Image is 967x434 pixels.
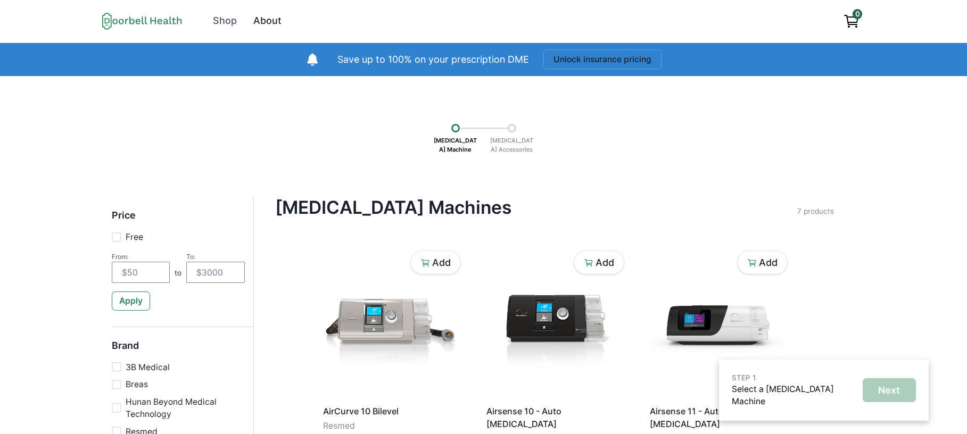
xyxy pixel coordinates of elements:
[275,197,797,218] h4: [MEDICAL_DATA] Machines
[482,247,627,397] img: 9snux9pm6rv3giz1tqf3o9qfgq7m
[432,257,451,269] p: Add
[797,206,834,216] p: 7 products
[126,231,143,244] p: Free
[175,268,181,283] p: to
[737,251,788,274] button: Add
[410,251,461,274] button: Add
[732,372,858,383] p: STEP 1
[486,405,623,430] p: Airsense 10 - Auto [MEDICAL_DATA]
[112,340,245,361] h5: Brand
[206,9,244,33] a: Shop
[112,262,170,283] input: $50
[853,9,862,19] span: 0
[429,132,482,157] p: [MEDICAL_DATA] Machine
[323,420,459,432] p: Resmed
[543,49,662,69] button: Unlock insurance pricing
[574,251,624,274] button: Add
[337,53,529,67] p: Save up to 100% on your prescription DME
[596,257,614,269] p: Add
[126,396,244,421] p: Hunan Beyond Medical Technology
[485,132,539,157] p: [MEDICAL_DATA] Accessories
[323,405,459,418] p: AirCurve 10 Bilevel
[126,361,170,374] p: 3B Medical
[759,257,778,269] p: Add
[186,253,245,261] div: To:
[253,14,282,28] div: About
[213,14,237,28] div: Shop
[318,247,464,397] img: csx6wy3kaf6osyvvt95lguhhvmcg
[112,210,245,231] h5: Price
[112,291,151,311] button: Apply
[878,385,900,396] p: Next
[112,253,170,261] div: From:
[186,262,245,283] input: $3000
[645,247,791,397] img: pscvkewmdlp19lsde7niddjswnax
[126,378,148,391] p: Breas
[650,405,786,430] p: Airsense 11 - Auto [MEDICAL_DATA]
[246,9,289,33] a: About
[732,384,834,407] a: Select a [MEDICAL_DATA] Machine
[838,9,865,33] a: View cart
[863,378,916,402] button: Next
